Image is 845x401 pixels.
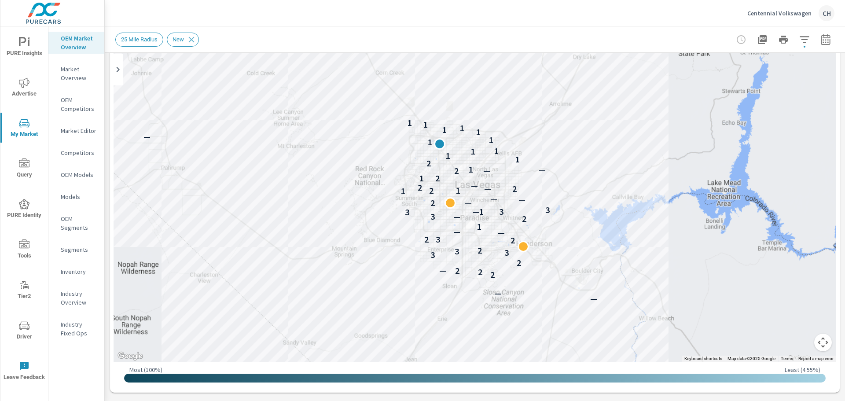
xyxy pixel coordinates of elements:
p: 2 [426,158,431,169]
p: — [518,195,525,205]
p: — [590,293,597,304]
p: 1 [494,146,499,156]
p: — [473,206,480,217]
p: 1 [469,164,473,175]
p: — [484,184,491,194]
div: OEM Segments [48,212,104,234]
div: Market Editor [48,124,104,137]
p: 1 [515,154,520,165]
div: Market Overview [48,63,104,85]
p: 2 [429,185,434,196]
p: — [539,165,546,175]
p: Industry Fixed Ops [61,320,97,338]
p: 1 [477,221,481,232]
p: OEM Models [61,170,97,179]
p: 3 [405,207,409,217]
button: Map camera controls [814,334,832,351]
p: 3 [545,205,550,215]
div: Industry Overview [48,287,104,309]
span: My Market [3,118,45,140]
p: 1 [446,151,450,161]
p: 1 [476,127,481,137]
button: Keyboard shortcuts [684,356,722,362]
div: Industry Fixed Ops [48,318,104,340]
p: 1 [442,125,447,135]
p: — [471,180,478,191]
span: PURE Insights [3,37,45,59]
p: Industry Overview [61,289,97,307]
p: — [453,226,460,237]
button: "Export Report to PDF" [753,31,771,48]
p: 2 [478,267,482,277]
div: OEM Market Overview [48,32,104,54]
p: Market Overview [61,65,97,82]
div: CH [819,5,834,21]
p: 2 [430,198,435,208]
p: 1 [401,186,405,196]
p: 1 [489,135,493,145]
div: Models [48,190,104,203]
span: Tier2 [3,280,45,302]
div: Inventory [48,265,104,278]
span: PURE Identity [3,199,45,221]
p: — [453,211,460,222]
p: OEM Segments [61,214,97,232]
p: Least ( 4.55% ) [785,366,820,374]
p: 2 [478,245,482,256]
span: Advertise [3,77,45,99]
span: Tools [3,239,45,261]
p: — [465,198,472,208]
div: nav menu [0,26,48,391]
span: New [167,36,189,43]
p: OEM Market Overview [61,34,97,52]
p: 3 [504,247,509,258]
p: — [483,166,490,176]
p: 2 [512,184,517,194]
button: Select Date Range [817,31,834,48]
span: Leave Feedback [3,361,45,383]
div: Segments [48,243,104,256]
p: 1 [456,185,460,196]
p: 1 [428,137,432,147]
p: 1 [423,119,428,130]
p: 2 [435,173,440,184]
div: New [167,33,199,47]
p: 1 [408,118,412,128]
span: Driver [3,320,45,342]
p: Most ( 100% ) [129,366,162,374]
p: Market Editor [61,126,97,135]
p: Models [61,192,97,201]
span: Query [3,158,45,180]
p: 1 [419,173,424,184]
img: Google [116,350,145,362]
a: Terms (opens in new tab) [781,356,793,361]
p: 2 [517,258,521,268]
a: Report a map error [798,356,834,361]
p: 1 [460,123,464,133]
p: — [360,357,367,368]
p: — [490,194,497,204]
p: Inventory [61,267,97,276]
p: 2 [522,213,526,224]
span: 25 Mile Radius [116,36,163,43]
p: — [439,265,446,276]
p: — [143,131,151,142]
p: 3 [430,250,435,260]
p: Centennial Volkswagen [747,9,812,17]
p: Segments [61,245,97,254]
p: 3 [430,211,435,222]
p: 2 [490,269,495,280]
p: 2 [455,265,459,276]
p: OEM Competitors [61,96,97,113]
p: 2 [511,235,515,246]
div: Competitors [48,146,104,159]
p: — [498,227,505,238]
p: 3 [499,206,503,217]
p: 3 [436,234,440,245]
p: 2 [418,182,422,193]
p: — [495,288,502,298]
p: Competitors [61,148,97,157]
div: OEM Competitors [48,93,104,115]
p: 3 [455,246,459,257]
div: OEM Models [48,168,104,181]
